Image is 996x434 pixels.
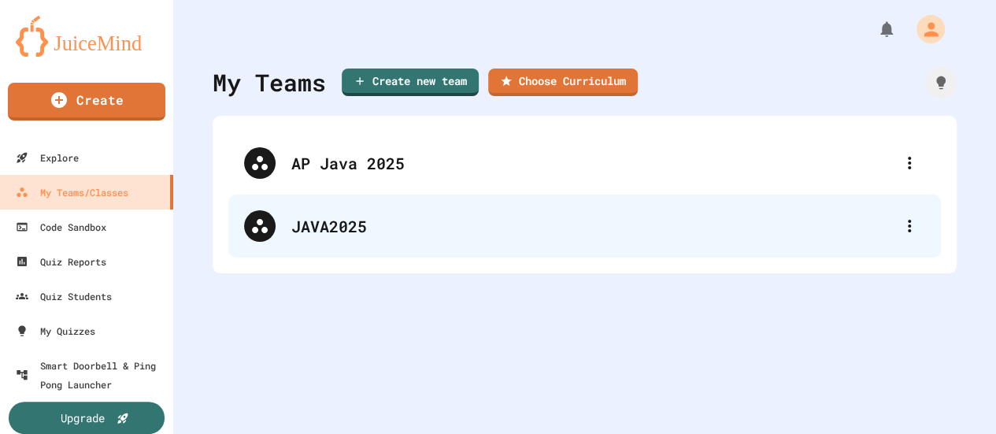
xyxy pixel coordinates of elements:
[342,69,479,96] a: Create new team
[16,217,106,236] div: Code Sandbox
[228,195,941,258] div: JAVA2025
[16,287,112,306] div: Quiz Students
[848,16,900,43] div: My Notifications
[16,183,128,202] div: My Teams/Classes
[8,83,165,121] a: Create
[291,214,894,238] div: JAVA2025
[213,65,326,100] div: My Teams
[16,148,79,167] div: Explore
[488,69,638,96] a: Choose Curriculum
[16,321,95,340] div: My Quizzes
[16,356,167,394] div: Smart Doorbell & Ping Pong Launcher
[16,252,106,271] div: Quiz Reports
[61,410,105,426] div: Upgrade
[291,151,894,175] div: AP Java 2025
[16,16,157,57] img: logo-orange.svg
[925,67,957,98] div: How it works
[900,11,949,47] div: My Account
[228,132,941,195] div: AP Java 2025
